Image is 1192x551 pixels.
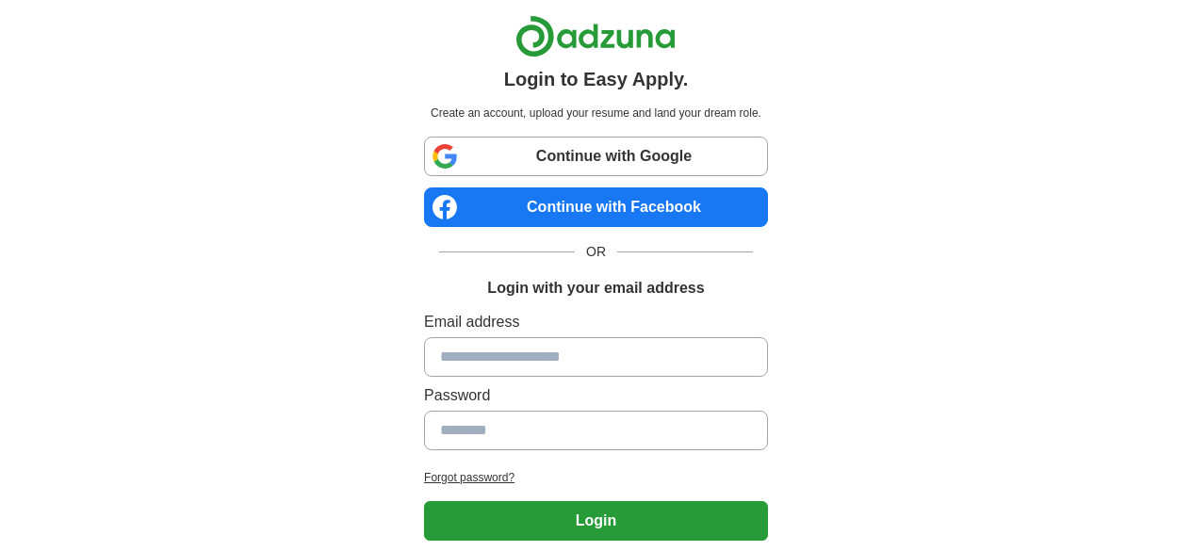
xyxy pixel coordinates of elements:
[424,469,768,486] a: Forgot password?
[424,384,768,407] label: Password
[424,187,768,227] a: Continue with Facebook
[575,242,617,262] span: OR
[428,105,764,122] p: Create an account, upload your resume and land your dream role.
[487,277,704,300] h1: Login with your email address
[424,311,768,333] label: Email address
[424,501,768,541] button: Login
[424,137,768,176] a: Continue with Google
[504,65,689,93] h1: Login to Easy Apply.
[515,15,676,57] img: Adzuna logo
